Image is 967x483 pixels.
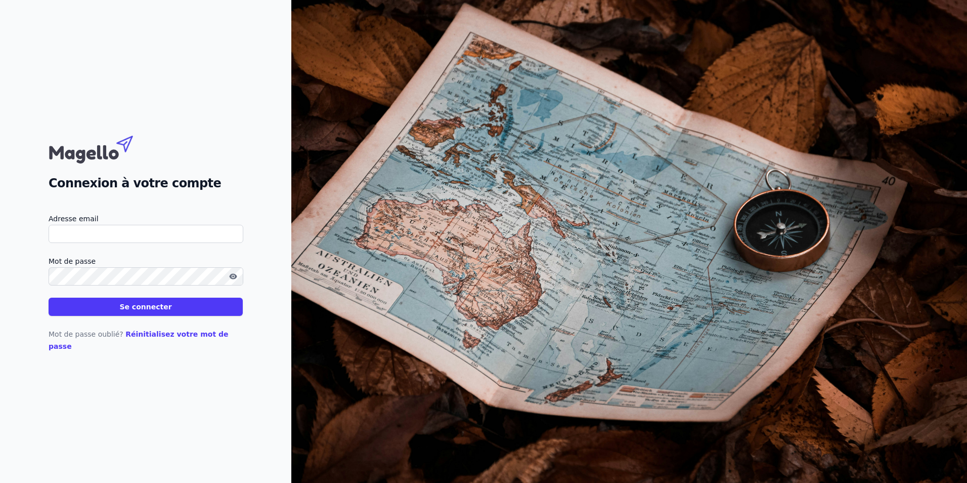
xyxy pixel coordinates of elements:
[49,131,155,166] img: Magello
[49,174,243,192] h2: Connexion à votre compte
[49,298,243,316] button: Se connecter
[49,213,243,225] label: Adresse email
[49,255,243,267] label: Mot de passe
[49,328,243,352] p: Mot de passe oublié?
[49,330,229,350] a: Réinitialisez votre mot de passe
